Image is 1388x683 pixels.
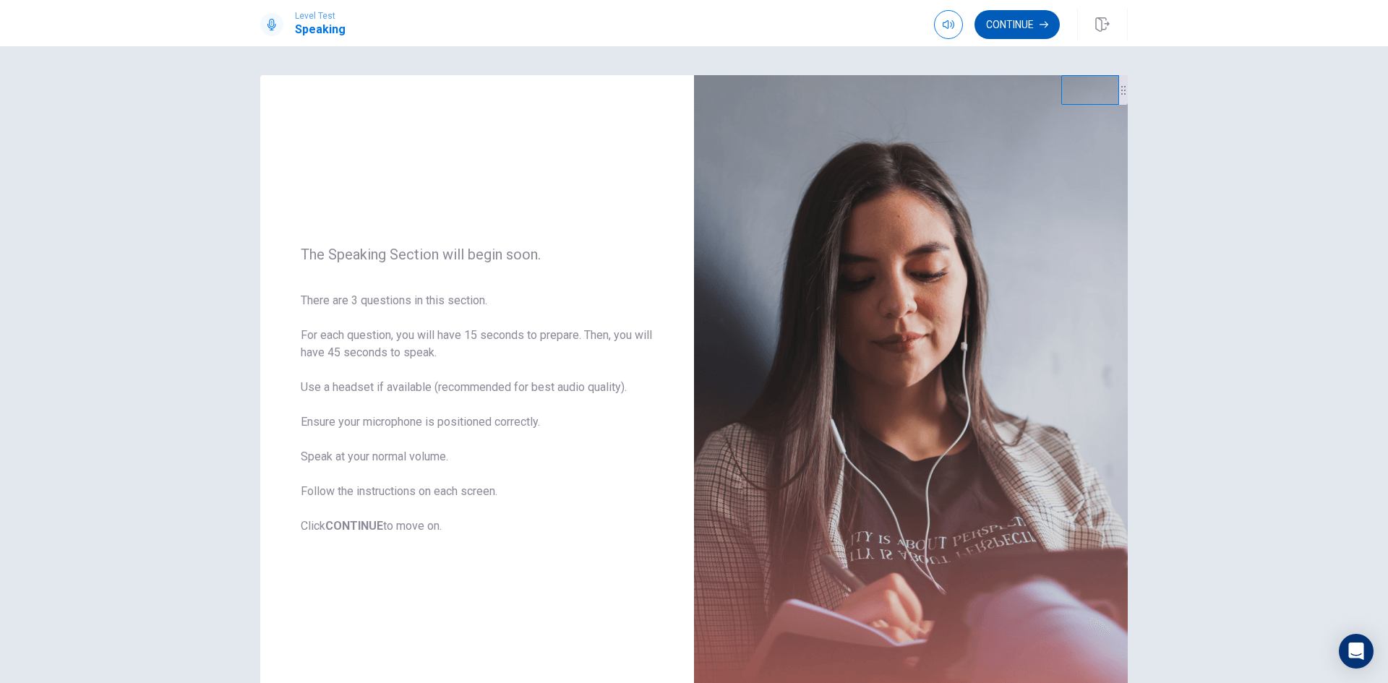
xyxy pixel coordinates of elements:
span: There are 3 questions in this section. For each question, you will have 15 seconds to prepare. Th... [301,292,654,535]
h1: Speaking [295,21,346,38]
span: The Speaking Section will begin soon. [301,246,654,263]
b: CONTINUE [325,519,383,533]
button: Continue [974,10,1060,39]
span: Level Test [295,11,346,21]
div: Open Intercom Messenger [1339,634,1374,669]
